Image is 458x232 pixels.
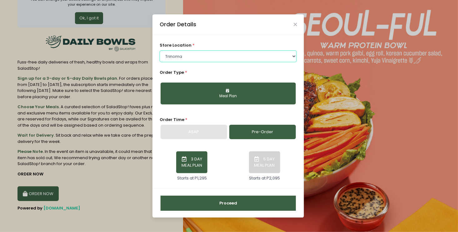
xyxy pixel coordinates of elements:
span: store location [160,42,192,48]
a: Pre-Order [229,125,296,139]
div: Meal Plan [165,93,291,99]
button: Proceed [161,196,296,211]
button: 5 DAY MEAL PLAN [249,151,280,173]
button: 3 DAY MEAL PLAN [176,151,207,173]
button: Close [294,23,297,26]
span: Order Time [160,117,184,123]
div: Starts at P1,295 [177,175,207,181]
button: Meal Plan [161,83,296,104]
div: Starts at P2,095 [249,175,280,181]
div: Order Details [160,20,196,28]
span: Order Type [160,69,184,75]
